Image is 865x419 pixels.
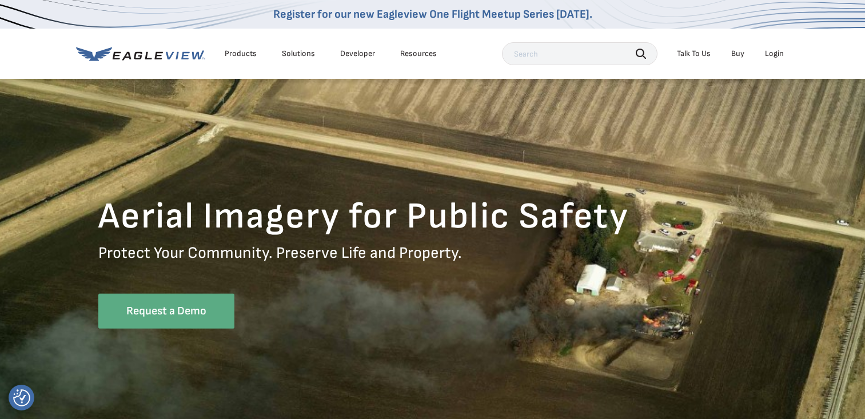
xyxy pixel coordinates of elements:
a: Request a Demo [98,294,234,329]
div: Solutions [282,49,315,59]
p: Protect Your Community. Preserve Life and Property. [98,244,767,280]
input: Search [502,42,657,65]
div: Login [765,49,784,59]
h2: Aerial Imagery for Public Safety [98,203,767,230]
img: Revisit consent button [13,389,30,406]
button: Consent Preferences [13,389,30,406]
a: Buy [731,49,744,59]
a: Developer [340,49,375,59]
a: Register for our new Eagleview One Flight Meetup Series [DATE]. [273,7,592,21]
div: Talk To Us [677,49,711,59]
div: Products [225,49,257,59]
div: Resources [400,49,437,59]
